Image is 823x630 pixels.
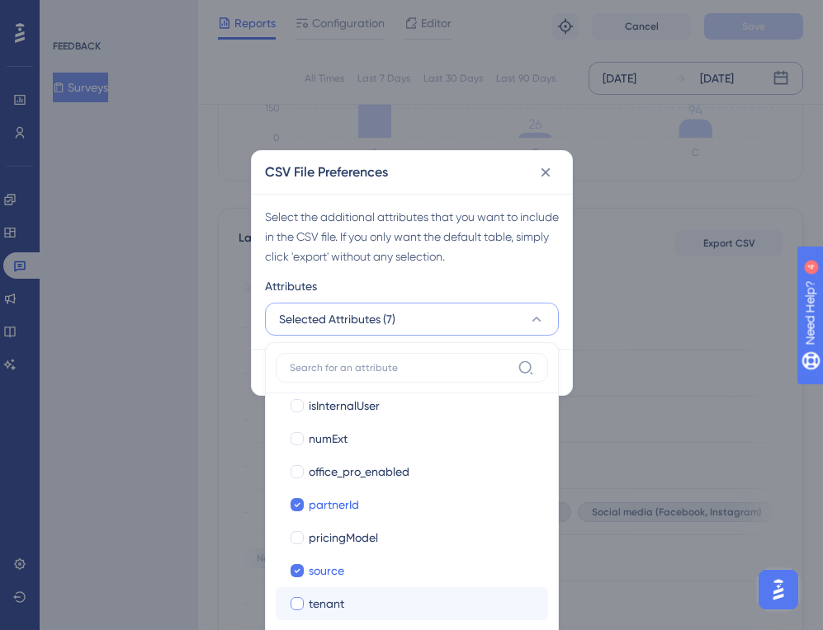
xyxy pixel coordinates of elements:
[309,594,344,614] span: tenant
[290,361,511,374] input: Search for an attribute
[309,561,344,581] span: source
[279,309,395,329] span: Selected Attributes (7)
[309,396,380,416] span: isInternalUser
[265,162,388,182] h2: CSV File Preferences
[265,207,559,266] div: Select the additional attributes that you want to include in the CSV file. If you only want the d...
[39,4,103,24] span: Need Help?
[309,495,359,515] span: partnerId
[754,565,803,614] iframe: UserGuiding AI Assistant Launcher
[265,276,317,296] span: Attributes
[309,429,348,449] span: numExt
[309,462,409,482] span: office_pro_enabled
[309,528,378,548] span: pricingModel
[115,8,120,21] div: 4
